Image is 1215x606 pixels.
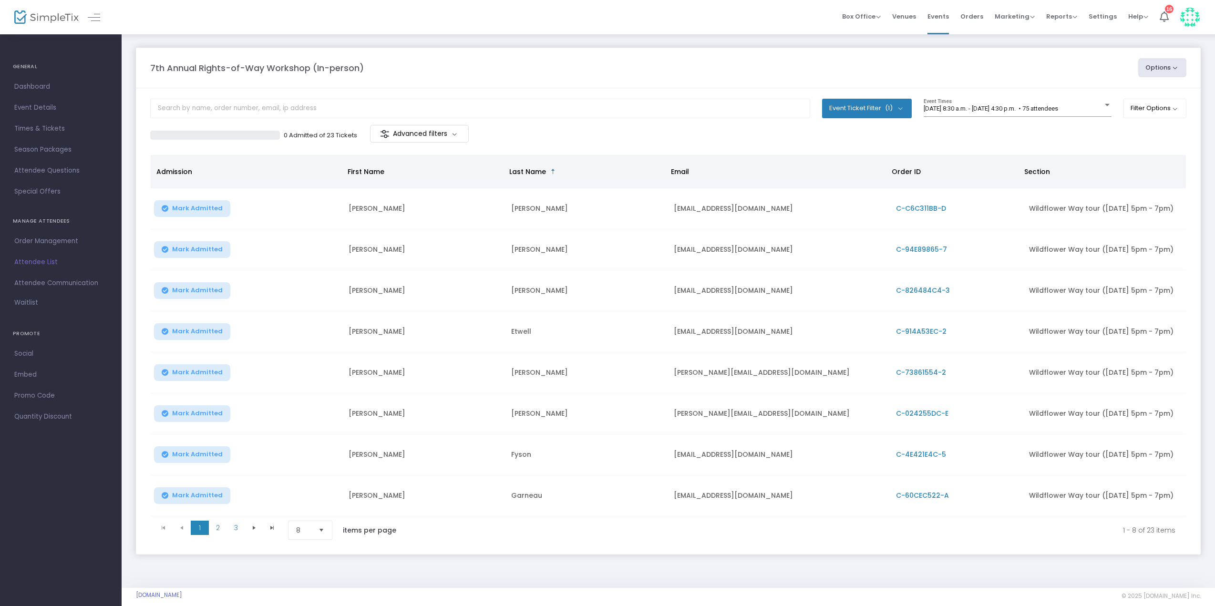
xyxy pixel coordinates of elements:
button: Mark Admitted [154,487,230,504]
td: Garneau [505,475,668,516]
td: [PERSON_NAME] [343,352,505,393]
span: Go to the next page [250,524,258,532]
span: Mark Admitted [172,369,223,376]
span: C-4E421E4C-5 [896,450,946,459]
td: Wildflower Way tour ([DATE] 5pm - 7pm) [1023,311,1186,352]
span: Mark Admitted [172,328,223,335]
span: Mark Admitted [172,205,223,212]
span: Waitlist [14,298,38,308]
span: C-94E89865-7 [896,245,947,254]
div: 16 [1165,5,1174,13]
td: [EMAIL_ADDRESS][DOMAIN_NAME] [668,229,890,270]
button: Options [1138,58,1187,77]
h4: GENERAL [13,57,109,76]
span: Marketing [995,12,1035,21]
button: Mark Admitted [154,405,230,422]
td: [EMAIL_ADDRESS][DOMAIN_NAME] [668,270,890,311]
span: [DATE] 8:30 a.m. - [DATE] 4:30 p.m. • 75 attendees [924,105,1058,112]
span: Page 3 [227,521,245,535]
h4: PROMOTE [13,324,109,343]
a: [DOMAIN_NAME] [136,591,182,599]
div: Data table [151,155,1186,516]
input: Search by name, order number, email, ip address [150,99,810,118]
span: Social [14,348,107,360]
td: [PERSON_NAME] [505,393,668,434]
span: Attendee List [14,256,107,268]
td: [PERSON_NAME] [343,393,505,434]
td: [PERSON_NAME] [505,188,668,229]
td: [PERSON_NAME] [343,188,505,229]
span: Orders [960,4,983,29]
td: [EMAIL_ADDRESS][DOMAIN_NAME] [668,475,890,516]
span: Box Office [842,12,881,21]
td: [PERSON_NAME] [343,434,505,475]
button: Mark Admitted [154,446,230,463]
button: Filter Options [1123,99,1187,118]
span: Mark Admitted [172,410,223,417]
span: Season Packages [14,144,107,156]
button: Mark Admitted [154,241,230,258]
button: Mark Admitted [154,323,230,340]
td: [PERSON_NAME] [505,229,668,270]
span: Mark Admitted [172,492,223,499]
span: Settings [1089,4,1117,29]
td: [PERSON_NAME] [505,270,668,311]
td: [PERSON_NAME] [343,311,505,352]
span: C-914A53EC-2 [896,327,947,336]
td: Wildflower Way tour ([DATE] 5pm - 7pm) [1023,188,1186,229]
span: Page 2 [209,521,227,535]
td: [EMAIL_ADDRESS][DOMAIN_NAME] [668,311,890,352]
td: Wildflower Way tour ([DATE] 5pm - 7pm) [1023,270,1186,311]
button: Mark Admitted [154,282,230,299]
td: [PERSON_NAME] [343,270,505,311]
span: Quantity Discount [14,411,107,423]
td: [PERSON_NAME] [505,352,668,393]
span: Event Details [14,102,107,114]
span: Events [927,4,949,29]
h4: MANAGE ATTENDEES [13,212,109,231]
span: Venues [892,4,916,29]
span: Sortable [549,168,557,175]
span: Admission [156,167,192,176]
span: Order Management [14,235,107,247]
img: filter [380,129,390,139]
td: [PERSON_NAME] [343,475,505,516]
span: Go to the last page [263,521,281,535]
span: Email [671,167,689,176]
span: Mark Admitted [172,451,223,458]
span: Page 1 [191,521,209,535]
label: items per page [343,525,396,535]
span: Go to the last page [268,524,276,532]
td: [PERSON_NAME][EMAIL_ADDRESS][DOMAIN_NAME] [668,393,890,434]
button: Mark Admitted [154,364,230,381]
td: Wildflower Way tour ([DATE] 5pm - 7pm) [1023,352,1186,393]
span: Dashboard [14,81,107,93]
span: Times & Tickets [14,123,107,135]
td: [PERSON_NAME][EMAIL_ADDRESS][DOMAIN_NAME] [668,352,890,393]
td: Wildflower Way tour ([DATE] 5pm - 7pm) [1023,475,1186,516]
p: 0 Admitted of 23 Tickets [284,131,357,140]
span: Attendee Questions [14,164,107,177]
span: Last Name [509,167,546,176]
span: Go to the next page [245,521,263,535]
span: C-024255DC-E [896,409,948,418]
span: Section [1024,167,1050,176]
td: [PERSON_NAME] [343,229,505,270]
td: Etwell [505,311,668,352]
button: Mark Admitted [154,200,230,217]
span: C-826484C4-3 [896,286,950,295]
span: Mark Admitted [172,246,223,253]
span: Special Offers [14,185,107,198]
span: Attendee Communication [14,277,107,289]
button: Select [315,521,328,539]
span: Help [1128,12,1148,21]
td: [EMAIL_ADDRESS][DOMAIN_NAME] [668,434,890,475]
span: 8 [296,525,311,535]
span: © 2025 [DOMAIN_NAME] Inc. [1122,592,1201,600]
span: Reports [1046,12,1077,21]
td: [EMAIL_ADDRESS][DOMAIN_NAME] [668,188,890,229]
button: Event Ticket Filter(1) [822,99,912,118]
span: C-C6C311BB-D [896,204,946,213]
span: (1) [885,104,893,112]
td: Wildflower Way tour ([DATE] 5pm - 7pm) [1023,393,1186,434]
